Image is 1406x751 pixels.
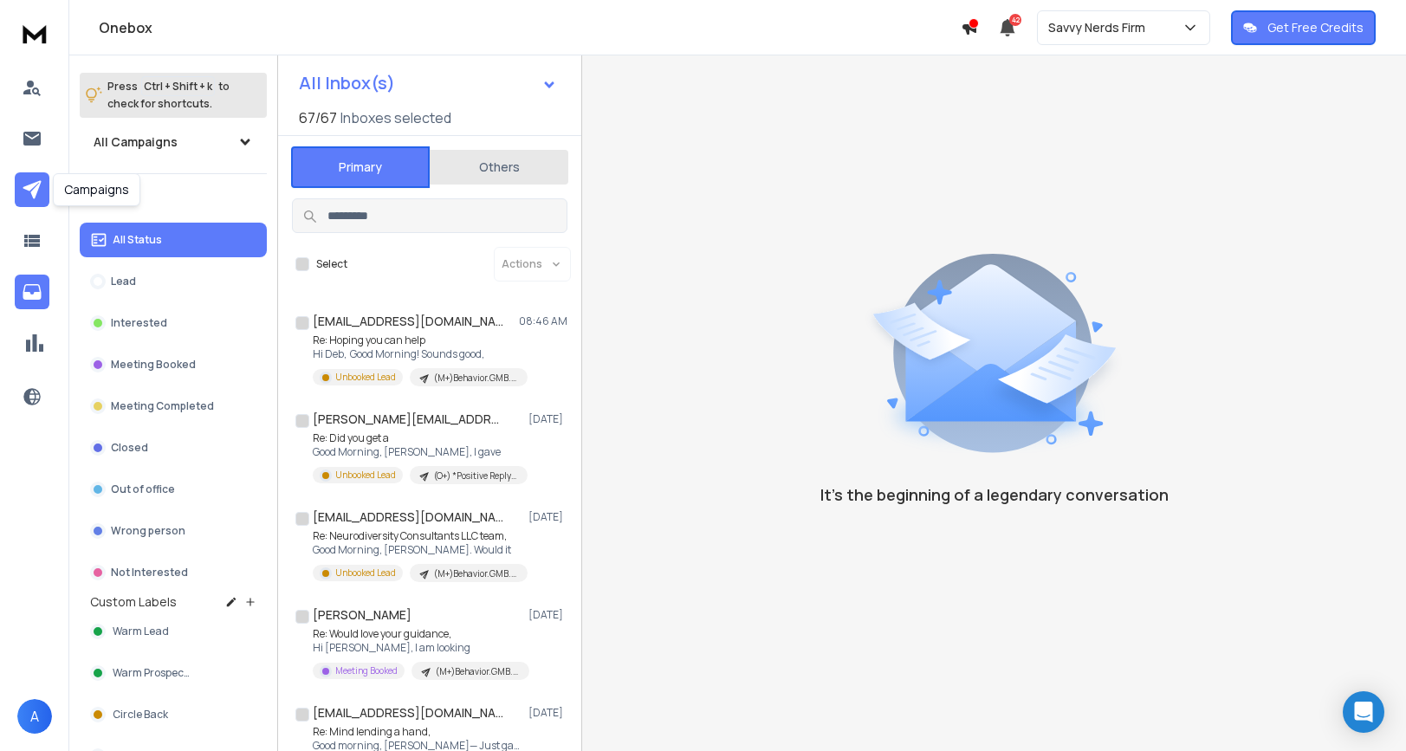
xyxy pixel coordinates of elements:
p: It’s the beginning of a legendary conversation [820,482,1169,507]
p: Unbooked Lead [335,371,396,384]
p: Unbooked Lead [335,566,396,579]
p: Not Interested [111,566,188,579]
p: Re: Would love your guidance, [313,627,521,641]
button: Primary [291,146,430,188]
h1: [PERSON_NAME] [313,606,411,624]
h1: [PERSON_NAME][EMAIL_ADDRESS][DOMAIN_NAME] [313,411,503,428]
button: Warm Lead [80,614,267,649]
p: Closed [111,441,148,455]
p: [DATE] [528,412,567,426]
p: Get Free Credits [1267,19,1364,36]
span: Ctrl + Shift + k [141,76,215,96]
h1: [EMAIL_ADDRESS][DOMAIN_NAME] [313,313,503,330]
h1: All Campaigns [94,133,178,151]
button: Not Interested [80,555,267,590]
button: All Status [80,223,267,257]
button: Meeting Completed [80,389,267,424]
button: Get Free Credits [1231,10,1376,45]
h3: Inboxes selected [340,107,451,128]
p: Meeting Booked [335,664,398,677]
button: Others [430,148,568,186]
p: [DATE] [528,608,567,622]
span: Warm Lead [113,625,169,638]
button: All Inbox(s) [285,66,571,100]
button: All Campaigns [80,125,267,159]
p: Re: Hoping you can help [313,333,521,347]
p: Good Morning, [PERSON_NAME]. Would it [313,543,521,557]
p: Hi Deb, Good Morning! Sounds good, [313,347,521,361]
p: Interested [111,316,167,330]
button: Warm Prospects [80,656,267,690]
p: Hi [PERSON_NAME], I am looking [313,641,521,655]
p: Re: Neurodiversity Consultants LLC team, [313,529,521,543]
h1: Onebox [99,17,961,38]
p: [DATE] [528,706,567,720]
p: Good Morning, [PERSON_NAME], I gave [313,445,521,459]
div: Open Intercom Messenger [1343,691,1384,733]
button: Wrong person [80,514,267,548]
button: Meeting Booked [80,347,267,382]
span: 67 / 67 [299,107,337,128]
span: 42 [1009,14,1021,26]
h1: All Inbox(s) [299,74,395,92]
p: Re: Did you get a [313,431,521,445]
label: Select [316,257,347,271]
button: Interested [80,306,267,340]
p: Meeting Completed [111,399,214,413]
p: Re: Mind lending a hand, [313,725,521,739]
button: A [17,699,52,734]
p: (O+) *Positive Reply* Prospects- Unbooked Call [434,469,517,482]
h3: Custom Labels [90,593,177,611]
button: Out of office [80,472,267,507]
div: Campaigns [53,173,140,206]
h1: [EMAIL_ADDRESS][DOMAIN_NAME] [313,704,503,722]
span: Warm Prospects [113,666,192,680]
img: logo [17,17,52,49]
p: Meeting Booked [111,358,196,372]
p: All Status [113,233,162,247]
p: 08:46 AM [519,314,567,328]
p: (M+)Behavior.GMB.Q32025 [434,372,517,385]
p: Lead [111,275,136,288]
h1: [EMAIL_ADDRESS][DOMAIN_NAME] [313,508,503,526]
p: (M+)Behavior.GMB.Q32025 [436,665,519,678]
span: Circle Back [113,708,168,722]
button: Closed [80,431,267,465]
p: Unbooked Lead [335,469,396,482]
p: Press to check for shortcuts. [107,78,230,113]
p: [DATE] [528,510,567,524]
p: Wrong person [111,524,185,538]
button: Lead [80,264,267,299]
button: Circle Back [80,697,267,732]
p: (M+)Behavior.GMB.Q32025 [434,567,517,580]
h3: Filters [80,188,267,212]
p: Out of office [111,482,175,496]
p: Savvy Nerds Firm [1048,19,1152,36]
